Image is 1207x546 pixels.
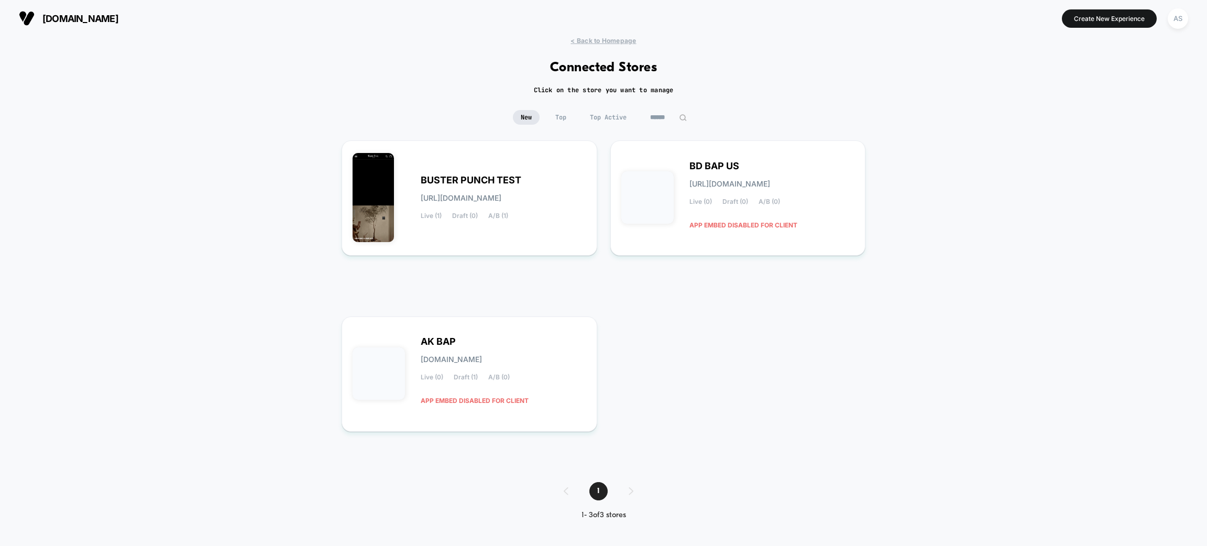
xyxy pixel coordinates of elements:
button: Create New Experience [1062,9,1157,28]
span: [DOMAIN_NAME] [421,356,482,363]
span: Top Active [582,110,634,125]
img: edit [679,114,687,122]
span: Top [547,110,574,125]
div: 1 - 3 of 3 stores [553,511,654,520]
img: BUSTER_PUNCH_TEST [353,153,394,242]
span: [URL][DOMAIN_NAME] [689,180,770,188]
div: AS [1168,8,1188,29]
span: Draft (1) [454,374,478,381]
img: Visually logo [19,10,35,26]
span: New [513,110,540,125]
button: AS [1165,8,1191,29]
span: APP EMBED DISABLED FOR CLIENT [421,391,529,410]
h1: Connected Stores [550,60,657,75]
span: A/B (0) [759,198,780,205]
span: A/B (0) [488,374,510,381]
span: Live (1) [421,212,442,220]
span: Draft (0) [722,198,748,205]
span: A/B (1) [488,212,508,220]
span: Live (0) [689,198,712,205]
img: AK_BAP [353,347,405,400]
button: [DOMAIN_NAME] [16,10,122,27]
span: AK BAP [421,338,456,345]
span: APP EMBED DISABLED FOR CLIENT [689,216,797,234]
span: [DOMAIN_NAME] [42,13,118,24]
span: [URL][DOMAIN_NAME] [421,194,501,202]
span: 1 [589,482,608,500]
h2: Click on the store you want to manage [534,86,674,94]
span: Live (0) [421,374,443,381]
span: BD BAP US [689,162,739,170]
span: Draft (0) [452,212,478,220]
span: < Back to Homepage [570,37,636,45]
img: BD_BAP_US [621,171,674,224]
span: BUSTER PUNCH TEST [421,177,521,184]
